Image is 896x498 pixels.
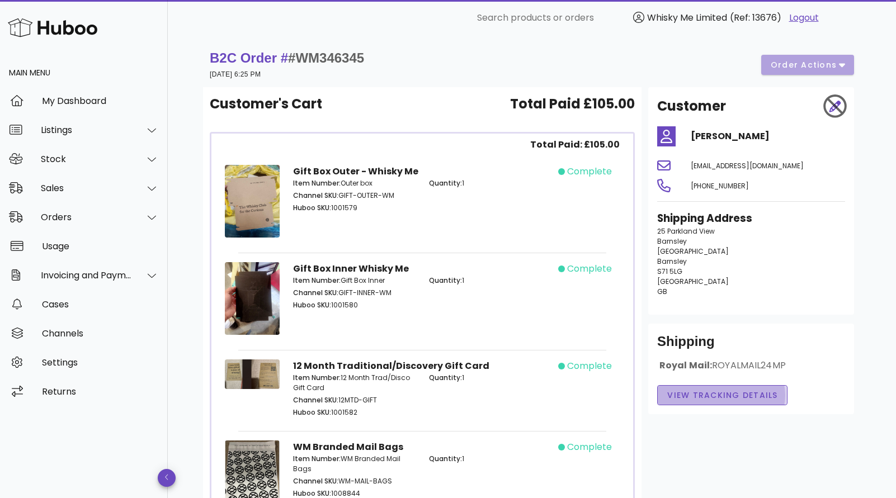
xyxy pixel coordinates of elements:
[293,373,416,393] p: 12 Month Trad/Disco Gift Card
[657,211,845,226] h3: Shipping Address
[657,246,729,256] span: [GEOGRAPHIC_DATA]
[657,333,845,359] div: Shipping
[41,154,132,164] div: Stock
[293,454,416,474] p: WM Branded Mail Bags
[657,287,667,296] span: GB
[288,50,364,65] span: #WM346345
[293,276,341,285] span: Item Number:
[41,183,132,193] div: Sales
[210,70,261,78] small: [DATE] 6:25 PM
[225,262,280,335] img: Product Image
[567,165,612,178] span: complete
[567,262,612,276] span: complete
[657,267,682,276] span: S71 5LG
[657,277,729,286] span: [GEOGRAPHIC_DATA]
[293,288,416,298] p: GIFT-INNER-WM
[510,94,635,114] span: Total Paid £105.00
[293,476,416,486] p: WM-MAIL-BAGS
[293,203,331,212] span: Huboo SKU:
[429,276,462,285] span: Quantity:
[691,130,845,143] h4: [PERSON_NAME]
[647,11,727,24] span: Whisky Me Limited
[42,96,159,106] div: My Dashboard
[429,454,462,463] span: Quantity:
[712,359,786,372] span: ROYALMAIL24MP
[225,359,280,389] img: Product Image
[293,440,403,453] strong: WM Branded Mail Bags
[293,476,338,486] span: Channel SKU:
[730,11,781,24] span: (Ref: 13676)
[293,276,416,286] p: Gift Box Inner
[691,161,804,170] span: [EMAIL_ADDRESS][DOMAIN_NAME]
[293,262,409,275] strong: Gift Box Inner Whisky Me
[429,178,551,188] p: 1
[293,454,341,463] span: Item Number:
[42,299,159,310] div: Cases
[41,270,132,281] div: Invoicing and Payments
[293,165,418,178] strong: Gift Box Outer - Whisky Me
[293,288,338,297] span: Channel SKU:
[789,11,819,25] a: Logout
[429,178,462,188] span: Quantity:
[42,357,159,368] div: Settings
[657,257,687,266] span: Barnsley
[210,50,364,65] strong: B2C Order #
[293,178,416,188] p: Outer box
[657,96,726,116] h2: Customer
[691,181,749,191] span: [PHONE_NUMBER]
[657,385,787,405] button: View Tracking details
[293,203,416,213] p: 1001579
[293,359,489,372] strong: 12 Month Traditional/Discovery Gift Card
[657,236,687,246] span: Barnsley
[42,241,159,252] div: Usage
[225,165,280,238] img: Product Image
[530,138,620,151] span: Total Paid: £105.00
[293,191,416,201] p: GIFT-OUTER-WM
[657,359,845,381] div: Royal Mail:
[293,178,341,188] span: Item Number:
[657,226,715,236] span: 25 Parkland View
[293,373,341,382] span: Item Number:
[293,300,416,310] p: 1001580
[429,454,551,464] p: 1
[293,395,416,405] p: 12MTD-GIFT
[8,16,97,40] img: Huboo Logo
[429,373,462,382] span: Quantity:
[293,407,331,417] span: Huboo SKU:
[567,359,612,373] span: complete
[41,212,132,222] div: Orders
[293,300,331,310] span: Huboo SKU:
[429,373,551,383] p: 1
[429,276,551,286] p: 1
[42,386,159,397] div: Returns
[567,440,612,454] span: complete
[667,390,778,401] span: View Tracking details
[293,407,416,418] p: 1001582
[210,94,322,114] span: Customer's Cart
[293,395,338,405] span: Channel SKU:
[293,191,338,200] span: Channel SKU:
[293,488,331,498] span: Huboo SKU:
[41,125,132,135] div: Listings
[42,328,159,339] div: Channels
